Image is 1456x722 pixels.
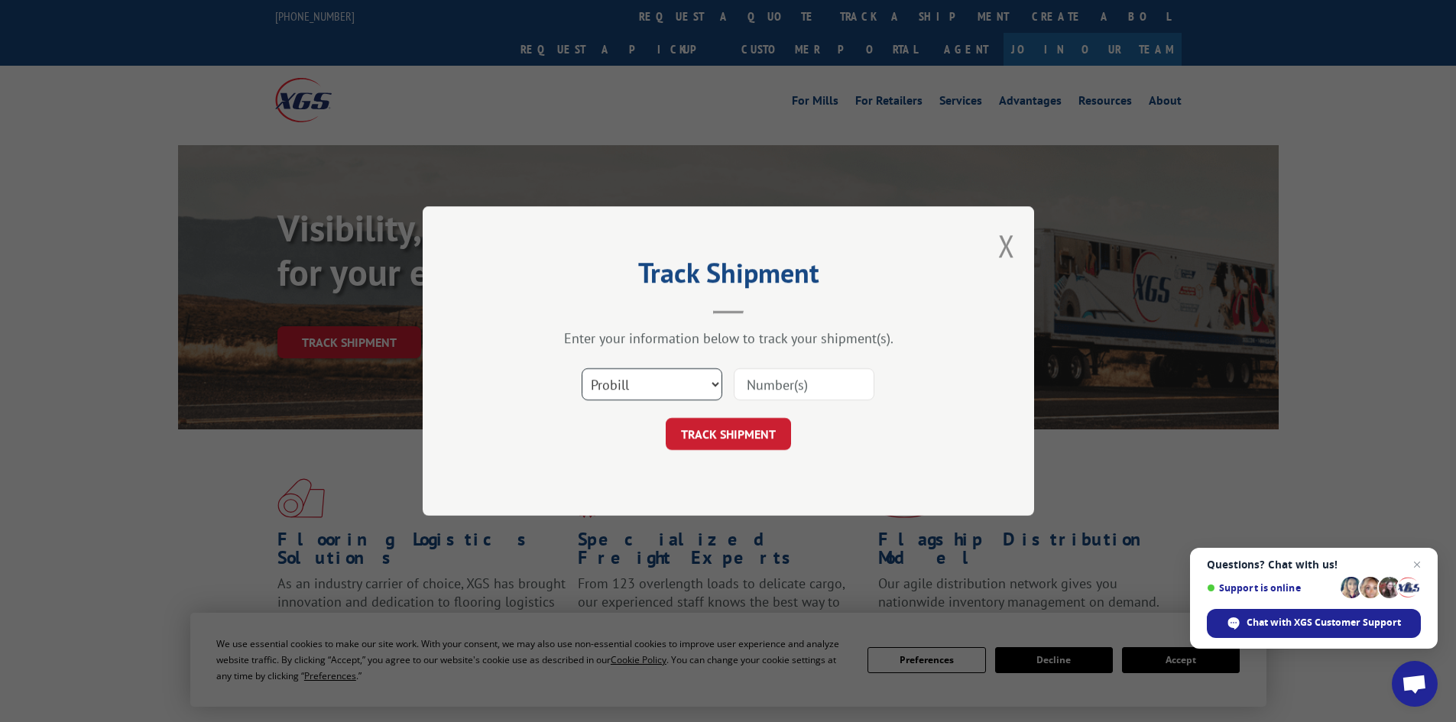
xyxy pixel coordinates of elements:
[499,262,958,291] h2: Track Shipment
[499,329,958,347] div: Enter your information below to track your shipment(s).
[1207,609,1421,638] div: Chat with XGS Customer Support
[998,225,1015,266] button: Close modal
[1392,661,1438,707] div: Open chat
[1207,558,1421,571] span: Questions? Chat with us!
[666,418,791,450] button: TRACK SHIPMENT
[734,368,874,400] input: Number(s)
[1247,616,1401,630] span: Chat with XGS Customer Support
[1408,555,1426,574] span: Close chat
[1207,582,1335,594] span: Support is online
